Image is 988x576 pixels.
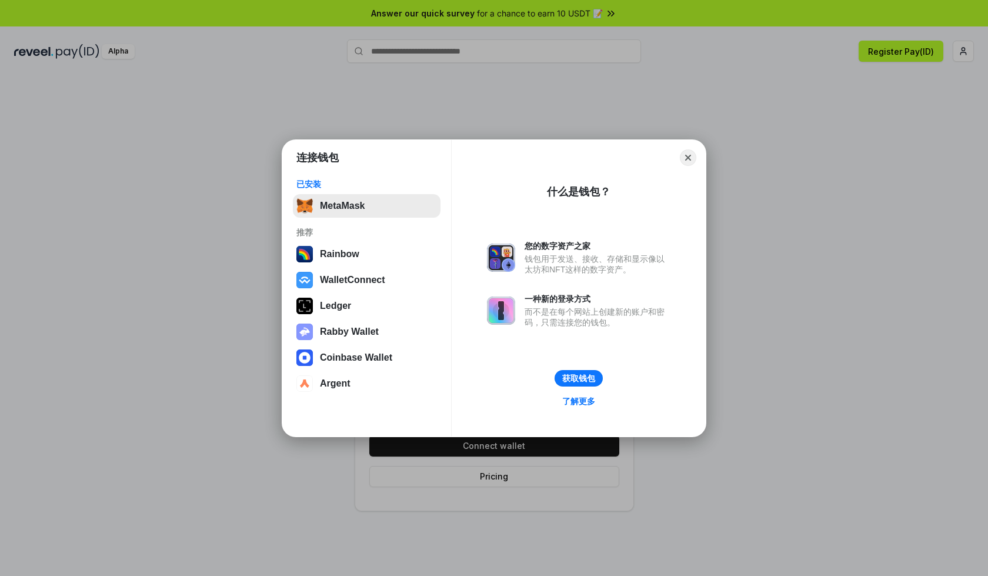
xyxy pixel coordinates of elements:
[296,246,313,262] img: svg+xml,%3Csvg%20width%3D%22120%22%20height%3D%22120%22%20viewBox%3D%220%200%20120%20120%22%20fil...
[320,352,392,363] div: Coinbase Wallet
[296,349,313,366] img: svg+xml,%3Csvg%20width%3D%2228%22%20height%3D%2228%22%20viewBox%3D%220%200%2028%2028%22%20fill%3D...
[487,244,515,272] img: svg+xml,%3Csvg%20xmlns%3D%22http%3A%2F%2Fwww.w3.org%2F2000%2Fsvg%22%20fill%3D%22none%22%20viewBox...
[296,324,313,340] img: svg+xml,%3Csvg%20xmlns%3D%22http%3A%2F%2Fwww.w3.org%2F2000%2Fsvg%22%20fill%3D%22none%22%20viewBox...
[320,201,365,211] div: MetaMask
[487,297,515,325] img: svg+xml,%3Csvg%20xmlns%3D%22http%3A%2F%2Fwww.w3.org%2F2000%2Fsvg%22%20fill%3D%22none%22%20viewBox...
[525,241,670,251] div: 您的数字资产之家
[320,275,385,285] div: WalletConnect
[555,394,602,409] a: 了解更多
[525,254,670,275] div: 钱包用于发送、接收、存储和显示像以太坊和NFT这样的数字资产。
[320,249,359,259] div: Rainbow
[296,198,313,214] img: svg+xml,%3Csvg%20fill%3D%22none%22%20height%3D%2233%22%20viewBox%3D%220%200%2035%2033%22%20width%...
[293,242,440,266] button: Rainbow
[547,185,610,199] div: 什么是钱包？
[320,327,379,337] div: Rabby Wallet
[525,307,670,328] div: 而不是在每个网站上创建新的账户和密码，只需连接您的钱包。
[562,396,595,407] div: 了解更多
[293,268,440,292] button: WalletConnect
[320,378,351,389] div: Argent
[293,372,440,395] button: Argent
[296,375,313,392] img: svg+xml,%3Csvg%20width%3D%2228%22%20height%3D%2228%22%20viewBox%3D%220%200%2028%2028%22%20fill%3D...
[680,149,696,166] button: Close
[293,346,440,369] button: Coinbase Wallet
[320,301,351,311] div: Ledger
[293,194,440,218] button: MetaMask
[296,151,339,165] h1: 连接钱包
[525,294,670,304] div: 一种新的登录方式
[293,294,440,318] button: Ledger
[296,272,313,288] img: svg+xml,%3Csvg%20width%3D%2228%22%20height%3D%2228%22%20viewBox%3D%220%200%2028%2028%22%20fill%3D...
[296,179,437,189] div: 已安装
[555,370,603,387] button: 获取钱包
[293,320,440,344] button: Rabby Wallet
[562,373,595,384] div: 获取钱包
[296,227,437,238] div: 推荐
[296,298,313,314] img: svg+xml,%3Csvg%20xmlns%3D%22http%3A%2F%2Fwww.w3.org%2F2000%2Fsvg%22%20width%3D%2228%22%20height%3...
